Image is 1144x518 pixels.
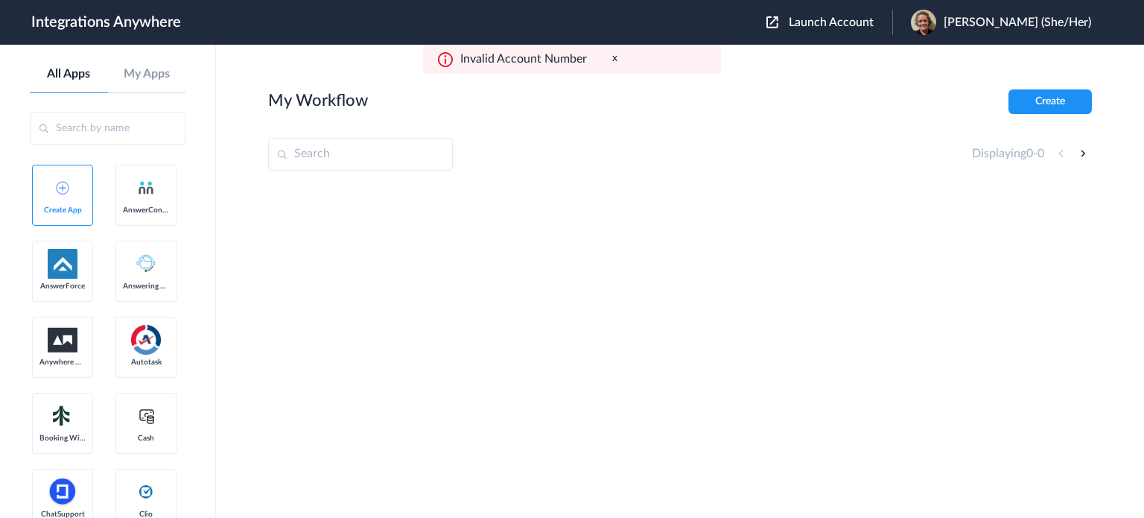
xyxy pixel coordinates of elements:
h4: Displaying - [972,147,1044,161]
span: Cash [123,434,169,443]
a: All Apps [30,67,108,81]
button: x [612,52,617,65]
span: Anywhere Works [39,358,86,367]
img: chatsupport-icon.svg [48,477,77,507]
img: aww.png [48,328,77,353]
span: [PERSON_NAME] (She/Her) [944,16,1091,30]
input: Search by name [30,112,185,145]
span: Create App [39,206,86,215]
img: add-icon.svg [56,181,69,195]
img: clio-logo.svg [137,483,155,501]
img: Setmore_Logo.svg [48,402,77,429]
span: Answering Service [123,282,169,291]
span: Booking Widget [39,434,86,443]
span: AnswerConnect [123,206,169,215]
span: AnswerForce [39,282,86,291]
img: cash-logo.svg [137,407,156,425]
p: Invalid Account Number [460,52,587,66]
input: Search [268,138,453,171]
img: Answering_service.png [131,249,161,279]
span: Autotask [123,358,169,367]
button: Create [1008,89,1092,114]
img: af-app-logo.svg [48,249,77,279]
span: 0 [1026,148,1033,159]
button: Launch Account [766,16,892,30]
img: autotask.png [131,325,161,355]
img: launch-acct-icon.svg [766,16,778,28]
h1: Integrations Anywhere [31,13,181,31]
span: Launch Account [789,16,874,28]
h2: My Workflow [268,91,368,110]
span: 0 [1037,148,1044,159]
img: answerconnect-logo.svg [137,179,155,197]
img: 0dcf920b-5abf-471e-b882-d3856b5df331.jpeg [911,10,936,35]
a: My Apps [108,67,186,81]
